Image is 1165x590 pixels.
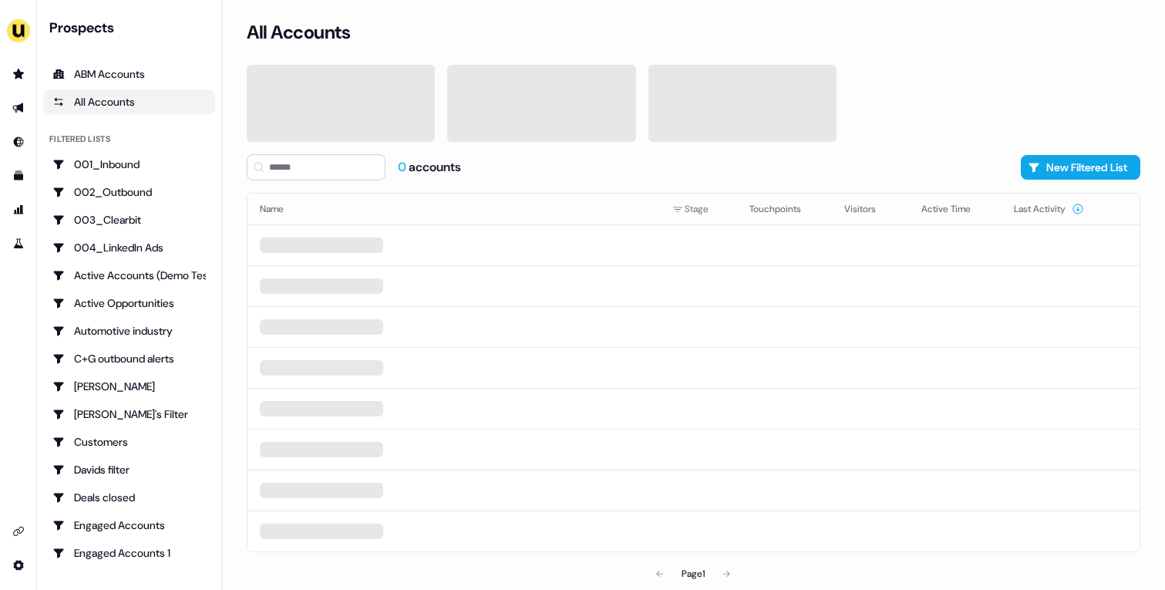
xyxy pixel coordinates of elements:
a: Go to Customers [43,430,215,454]
a: Go to attribution [6,197,31,222]
a: Go to templates [6,164,31,188]
a: Go to experiments [6,231,31,256]
a: Go to Engaged Accounts [43,513,215,538]
div: [PERSON_NAME]'s Filter [52,406,206,422]
div: 004_LinkedIn Ads [52,240,206,255]
div: C+G outbound alerts [52,351,206,366]
a: Go to 004_LinkedIn Ads [43,235,215,260]
span: 0 [398,159,409,175]
a: Go to outbound experience [6,96,31,120]
div: All Accounts [52,94,206,110]
a: Go to Charlotte Stone [43,374,215,399]
div: Active Accounts (Demo Test) [52,268,206,283]
a: Go to Active Accounts (Demo Test) [43,263,215,288]
a: Go to 003_Clearbit [43,207,215,232]
div: Prospects [49,19,215,37]
div: ABM Accounts [52,66,206,82]
a: All accounts [43,89,215,114]
th: Name [247,194,660,224]
div: [PERSON_NAME] [52,379,206,394]
a: Go to C+G outbound alerts [43,346,215,371]
a: Go to Deals closed [43,485,215,510]
div: Page 1 [682,566,705,582]
a: Go to 001_Inbound [43,152,215,177]
button: New Filtered List [1021,155,1140,180]
div: Active Opportunities [52,295,206,311]
a: Go to Automotive industry [43,319,215,343]
button: Touchpoints [749,195,820,223]
div: 003_Clearbit [52,212,206,228]
div: Automotive industry [52,323,206,339]
button: Last Activity [1014,195,1084,223]
div: Deals closed [52,490,206,505]
div: 002_Outbound [52,184,206,200]
div: 001_Inbound [52,157,206,172]
a: Go to Charlotte's Filter [43,402,215,426]
a: Go to Active Opportunities [43,291,215,315]
div: Filtered lists [49,133,110,146]
h3: All Accounts [247,21,350,44]
div: Engaged Accounts [52,518,206,533]
a: ABM Accounts [43,62,215,86]
div: Customers [52,434,206,450]
a: Go to Davids filter [43,457,215,482]
div: accounts [398,159,461,176]
div: Engaged Accounts 1 [52,545,206,561]
a: Go to Inbound [6,130,31,154]
a: Go to Engaged Accounts 1 [43,541,215,565]
a: Go to 002_Outbound [43,180,215,204]
button: Visitors [844,195,894,223]
a: Go to integrations [6,553,31,578]
button: Active Time [921,195,989,223]
div: Stage [672,201,725,217]
a: Go to integrations [6,519,31,544]
a: Go to prospects [6,62,31,86]
div: Davids filter [52,462,206,477]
